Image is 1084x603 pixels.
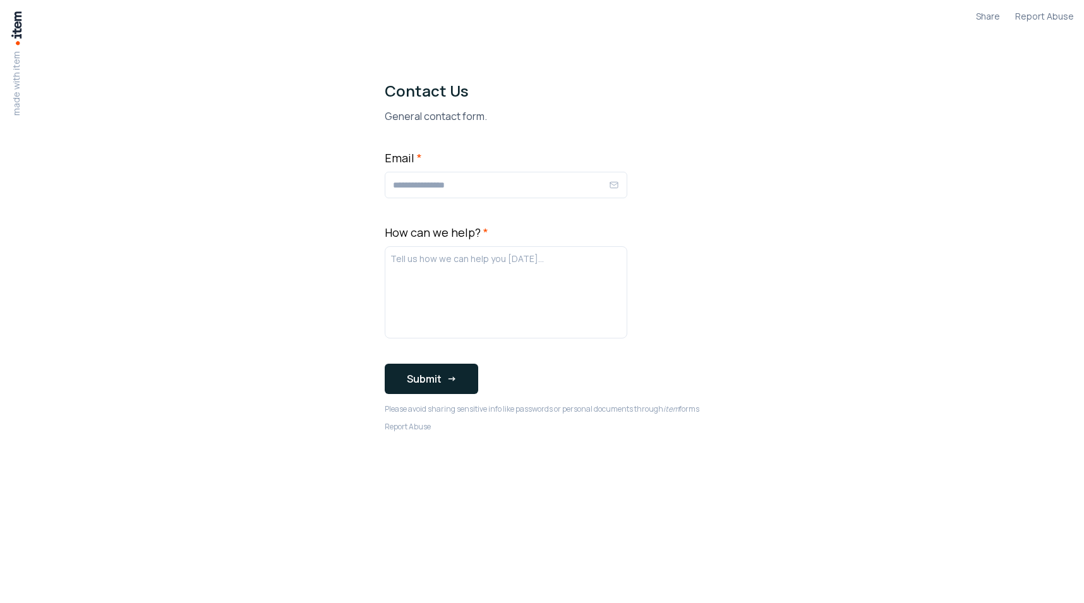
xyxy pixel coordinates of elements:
[663,403,679,414] span: item
[385,150,422,165] label: Email
[385,404,699,414] p: Please avoid sharing sensitive info like passwords or personal documents through forms
[10,10,23,116] a: made with item
[385,364,478,394] button: Submit
[10,51,23,116] p: made with item
[385,422,431,432] a: Report Abuse
[385,81,699,101] h1: Contact Us
[1015,10,1074,23] a: Report Abuse
[385,109,699,124] p: General contact form.
[10,10,23,46] img: Item Brain Logo
[976,10,1000,23] button: Share
[385,225,488,240] label: How can we help?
